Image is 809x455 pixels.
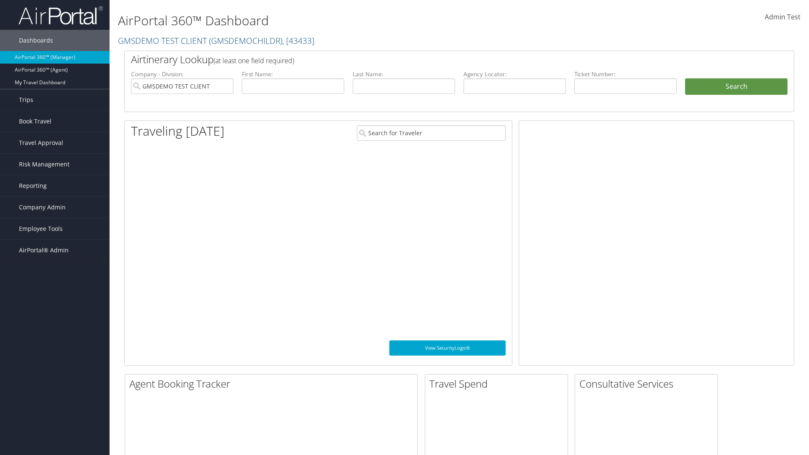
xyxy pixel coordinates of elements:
[282,35,314,46] span: , [ 43433 ]
[118,12,573,29] h1: AirPortal 360™ Dashboard
[579,377,718,391] h2: Consultative Services
[19,5,103,25] img: airportal-logo.png
[118,35,314,46] a: GMSDEMO TEST CLIENT
[19,30,53,51] span: Dashboards
[19,175,47,196] span: Reporting
[131,122,225,140] h1: Traveling [DATE]
[765,4,801,30] a: Admin Test
[353,70,455,78] label: Last Name:
[19,154,70,175] span: Risk Management
[19,218,63,239] span: Employee Tools
[19,111,51,132] span: Book Travel
[131,70,233,78] label: Company - Division:
[19,132,63,153] span: Travel Approval
[19,197,66,218] span: Company Admin
[19,240,69,261] span: AirPortal® Admin
[131,52,732,67] h2: Airtinerary Lookup
[463,70,566,78] label: Agency Locator:
[209,35,282,46] span: ( GMSDEMOCHILDR )
[389,340,506,356] a: View SecurityLogic®
[574,70,677,78] label: Ticket Number:
[765,12,801,21] span: Admin Test
[19,89,33,110] span: Trips
[129,377,417,391] h2: Agent Booking Tracker
[214,56,294,65] span: (at least one field required)
[357,125,506,141] input: Search for Traveler
[242,70,344,78] label: First Name:
[685,78,788,95] button: Search
[429,377,568,391] h2: Travel Spend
